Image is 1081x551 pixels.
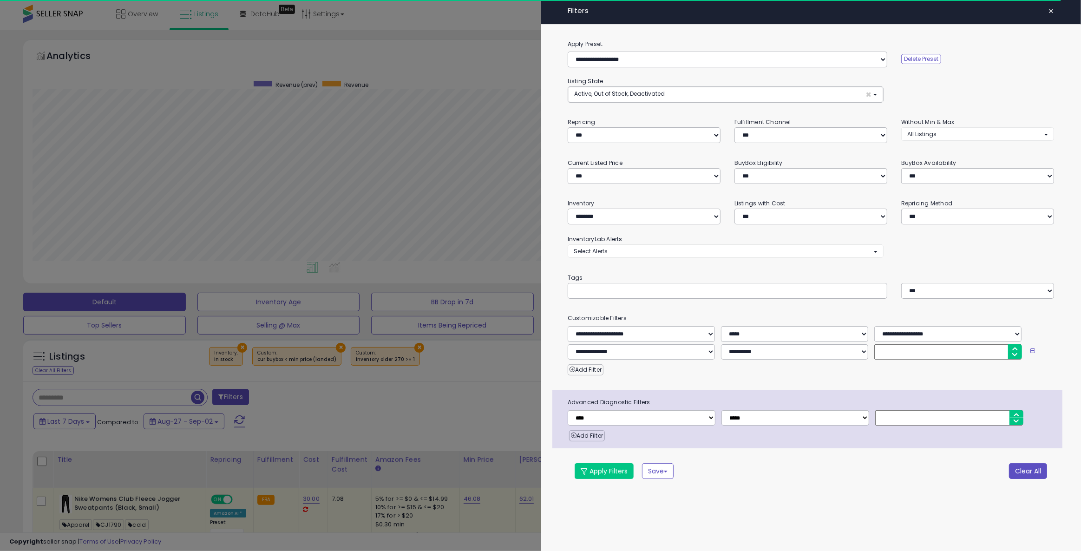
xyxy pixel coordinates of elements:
[561,313,1061,323] small: Customizable Filters
[901,118,955,126] small: Without Min & Max
[907,130,937,138] span: All Listings
[575,463,634,479] button: Apply Filters
[734,159,783,167] small: BuyBox Eligibility
[901,199,953,207] small: Repricing Method
[901,127,1054,141] button: All Listings
[561,39,1061,49] label: Apply Preset:
[568,87,884,102] button: Active, Out of Stock, Deactivated ×
[734,118,791,126] small: Fulfillment Channel
[568,235,622,243] small: InventoryLab Alerts
[1044,5,1058,18] button: ×
[642,463,674,479] button: Save
[568,244,884,258] button: Select Alerts
[574,90,665,98] span: Active, Out of Stock, Deactivated
[734,199,786,207] small: Listings with Cost
[568,199,595,207] small: Inventory
[865,90,871,99] span: ×
[574,247,608,255] span: Select Alerts
[568,118,596,126] small: Repricing
[1009,463,1047,479] button: Clear All
[569,430,605,441] button: Add Filter
[901,54,941,64] button: Delete Preset
[568,159,622,167] small: Current Listed Price
[568,364,603,375] button: Add Filter
[568,77,603,85] small: Listing State
[561,397,1062,407] span: Advanced Diagnostic Filters
[568,7,1054,15] h4: Filters
[1048,5,1054,18] span: ×
[561,273,1061,283] small: Tags
[901,159,957,167] small: BuyBox Availability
